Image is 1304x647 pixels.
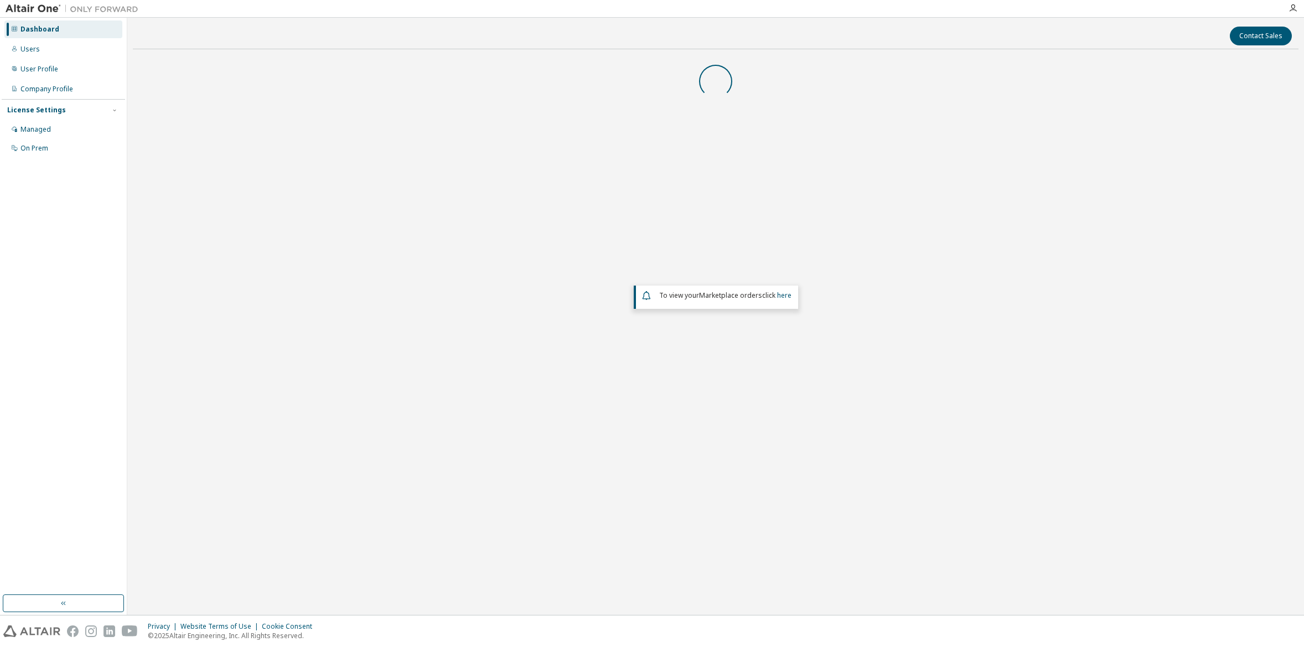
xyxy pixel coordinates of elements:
div: On Prem [20,144,48,153]
div: Privacy [148,622,180,631]
div: Dashboard [20,25,59,34]
button: Contact Sales [1230,27,1292,45]
img: instagram.svg [85,625,97,637]
p: © 2025 Altair Engineering, Inc. All Rights Reserved. [148,631,319,640]
a: here [777,291,791,300]
span: To view your click [659,291,791,300]
img: facebook.svg [67,625,79,637]
div: Website Terms of Use [180,622,262,631]
div: Company Profile [20,85,73,94]
div: Managed [20,125,51,134]
img: linkedin.svg [104,625,115,637]
img: altair_logo.svg [3,625,60,637]
em: Marketplace orders [699,291,762,300]
div: Cookie Consent [262,622,319,631]
div: Users [20,45,40,54]
img: youtube.svg [122,625,138,637]
div: License Settings [7,106,66,115]
div: User Profile [20,65,58,74]
img: Altair One [6,3,144,14]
